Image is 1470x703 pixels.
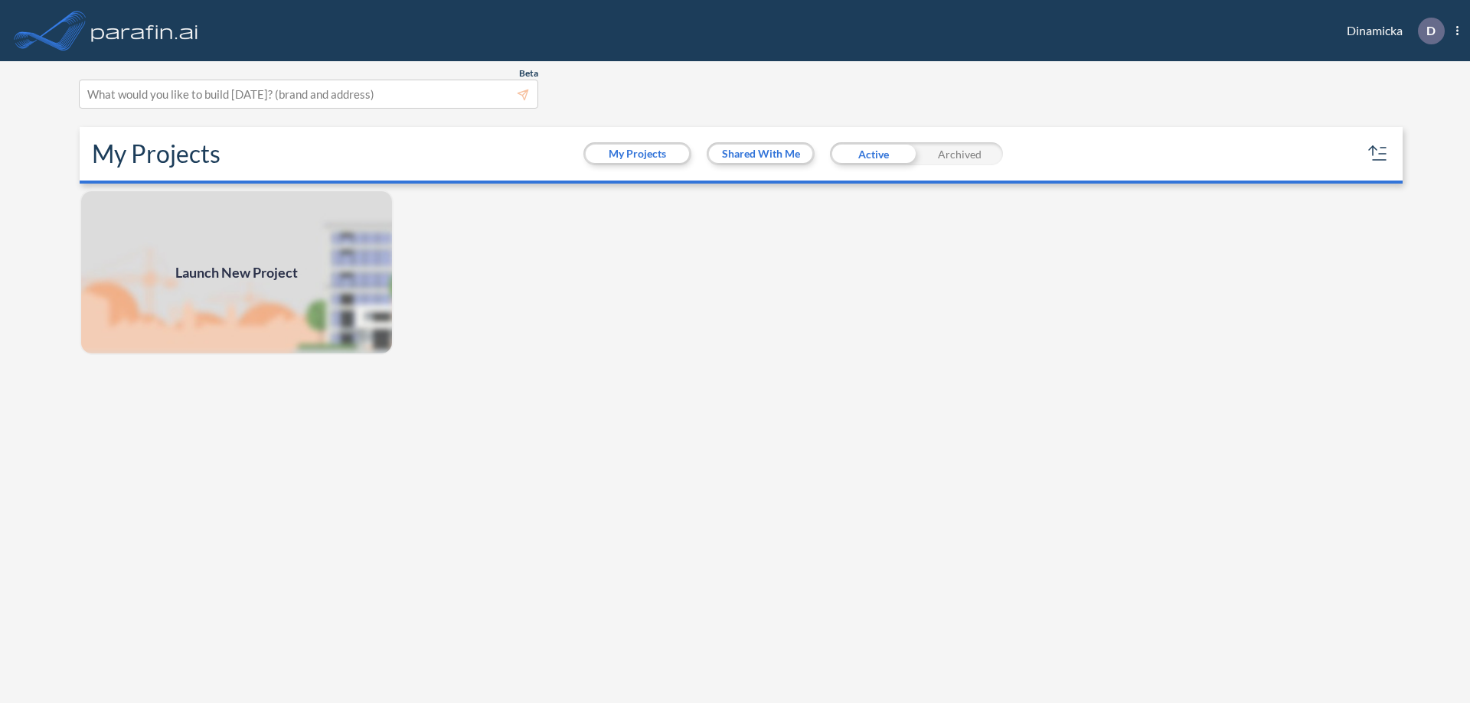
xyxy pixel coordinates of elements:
[1426,24,1436,37] p: D
[80,190,394,355] a: Launch New Project
[586,145,689,163] button: My Projects
[830,142,916,165] div: Active
[92,139,220,168] h2: My Projects
[175,262,298,283] span: Launch New Project
[88,15,201,46] img: logo
[1324,18,1459,44] div: Dinamicka
[519,67,538,80] span: Beta
[80,190,394,355] img: add
[1366,142,1390,166] button: sort
[916,142,1003,165] div: Archived
[709,145,812,163] button: Shared With Me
